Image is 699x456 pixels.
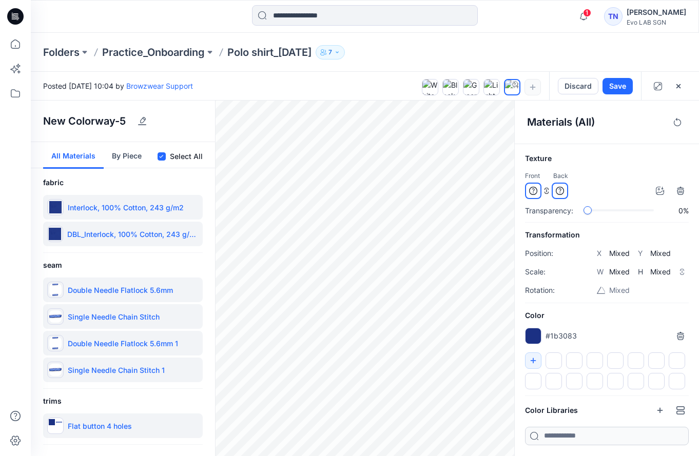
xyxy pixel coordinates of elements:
[597,247,605,260] p: X
[68,338,178,349] p: Double Needle Flatlock 5.6mm 1
[627,18,686,26] div: Evo LAB SGN
[68,365,165,375] p: Single Needle Chain Stitch 1
[316,45,345,60] button: 7
[525,309,689,322] h6: Color
[525,229,689,241] h6: Transformation
[638,247,646,260] p: Y
[43,45,80,60] a: Folders
[43,395,203,407] h6: trims
[667,205,689,216] p: 0%
[525,247,566,260] p: Position:
[43,142,104,169] button: All Materials
[597,266,605,278] p: W
[49,364,62,376] img: d+hLkwAAAAZJREFUAwDmWtiIjt+a6QAAAABJRU5ErkJggg==
[525,266,566,278] p: Scale:
[546,330,577,341] p: #1b3083
[67,229,199,240] p: DBL_Interlock, 100% Cotton, 243 g/m2 1
[49,337,62,349] img: 58BAUwAAAAGSURBVAMADBNoBT+a3N8AAAAASUVORK5CYII=
[68,421,132,431] p: Flat button 4 holes
[68,202,184,213] p: Interlock, 100% Cotton, 243 g/m2
[525,205,573,216] p: Transparency:
[553,171,568,182] p: Back
[43,259,203,271] h6: seam
[68,311,160,322] p: Single Needle Chain Stitch
[584,206,592,214] div: slider-ex-1
[102,45,205,60] a: Practice_Onboarding
[104,142,150,169] button: By Piece
[328,47,332,58] p: 7
[126,82,193,90] a: Browzwear Support
[638,266,646,278] p: H
[49,284,62,296] img: 58BAUwAAAAGSURBVAMADBNoBT+a3N8AAAAASUVORK5CYII=
[43,176,203,189] h6: fabric
[627,6,686,18] div: [PERSON_NAME]
[525,171,540,182] p: Front
[603,78,633,94] button: Save
[170,150,203,163] label: Select All
[49,419,55,425] img: 60WGXoAAAAGSURBVAMAzaY6QcvC0xgAAAAASUVORK5CYII=
[525,284,566,296] p: Rotation:
[43,115,126,127] h4: New Colorway-5
[527,116,664,128] h4: Materials (All)
[604,7,623,26] div: TN
[558,78,598,94] button: Discard
[49,201,62,213] img: +e4U+OAAAABklEQVQDAFCDv33T9X7jAAAAAElFTkSuQmCC
[525,152,689,165] h6: Texture
[227,45,312,60] p: Polo shirt_[DATE]
[49,310,62,323] img: d+hLkwAAAAZJREFUAwDmWtiIjt+a6QAAAABJRU5ErkJggg==
[68,285,173,295] p: Double Needle Flatlock 5.6mm
[583,9,591,17] span: 1
[525,404,578,417] h6: Color Libraries
[49,228,61,240] img: +e4U+OAAAABklEQVQDAFCDv33T9X7jAAAAAElFTkSuQmCC
[505,80,519,94] img: New Colorway-5
[56,419,62,425] img: 3AAAAAElFTkSuQmCC
[43,81,193,91] span: Posted [DATE] 10:04 by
